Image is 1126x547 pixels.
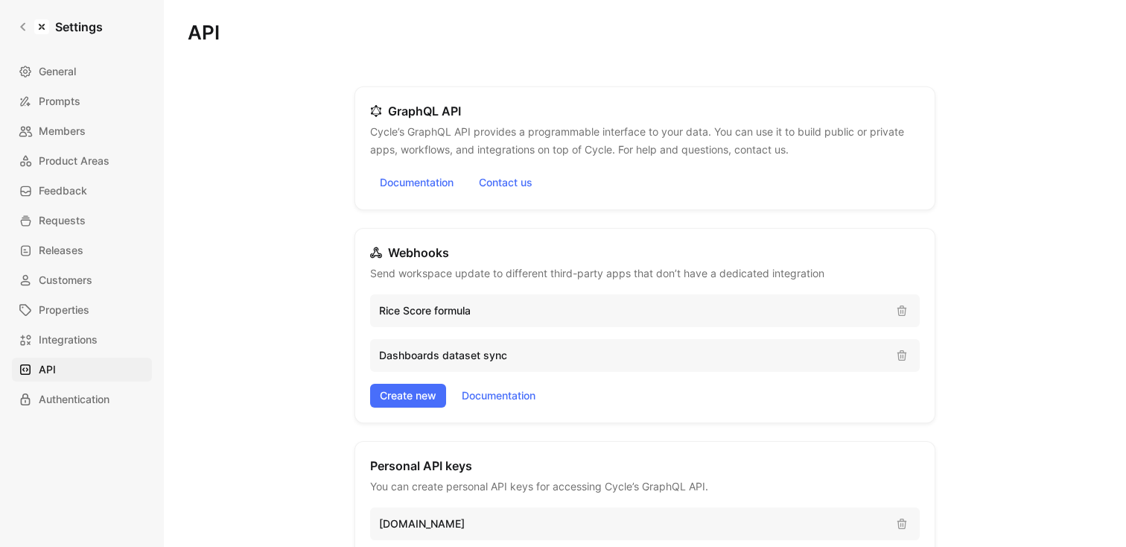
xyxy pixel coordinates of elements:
[479,174,532,192] span: Contact us
[188,24,1102,42] h1: API
[55,18,103,36] h1: Settings
[12,238,152,262] a: Releases
[12,268,152,292] a: Customers
[370,265,824,282] p: Send workspace update to different third-party apps that don’t have a dedicated integration
[379,515,884,533] p: [DOMAIN_NAME]
[39,182,87,200] span: Feedback
[12,209,152,233] a: Requests
[39,63,76,80] span: General
[469,171,542,195] button: Contact us
[39,391,109,408] span: Authentication
[370,457,472,475] h2: Personal API keys
[39,122,86,140] span: Members
[39,152,109,170] span: Product Areas
[380,387,436,405] span: Create new
[370,244,449,262] h2: Webhooks
[370,384,446,408] button: Create new
[370,123,920,159] p: Cycle’s GraphQL API provides a programmable interface to your data. You can use it to build publi...
[12,119,152,143] a: Members
[39,271,92,289] span: Customers
[39,241,83,259] span: Releases
[12,89,152,113] a: Prompts
[452,384,545,408] a: Documentation
[39,92,80,110] span: Prompts
[12,328,152,352] a: Integrations
[379,347,884,364] p: Dashboards dataset sync
[12,179,152,203] a: Feedback
[379,302,884,320] p: Rice Score formula
[39,301,89,319] span: Properties
[12,149,152,173] a: Product Areas
[12,298,152,322] a: Properties
[12,358,152,382] a: API
[370,478,708,496] p: You can create personal API keys for accessing Cycle’s GraphQL API.
[39,212,86,230] span: Requests
[12,12,109,42] a: Settings
[39,331,98,349] span: Integrations
[39,361,56,379] span: API
[12,60,152,83] a: General
[370,102,461,120] h2: GraphQL API
[12,388,152,411] a: Authentication
[370,171,463,195] a: Documentation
